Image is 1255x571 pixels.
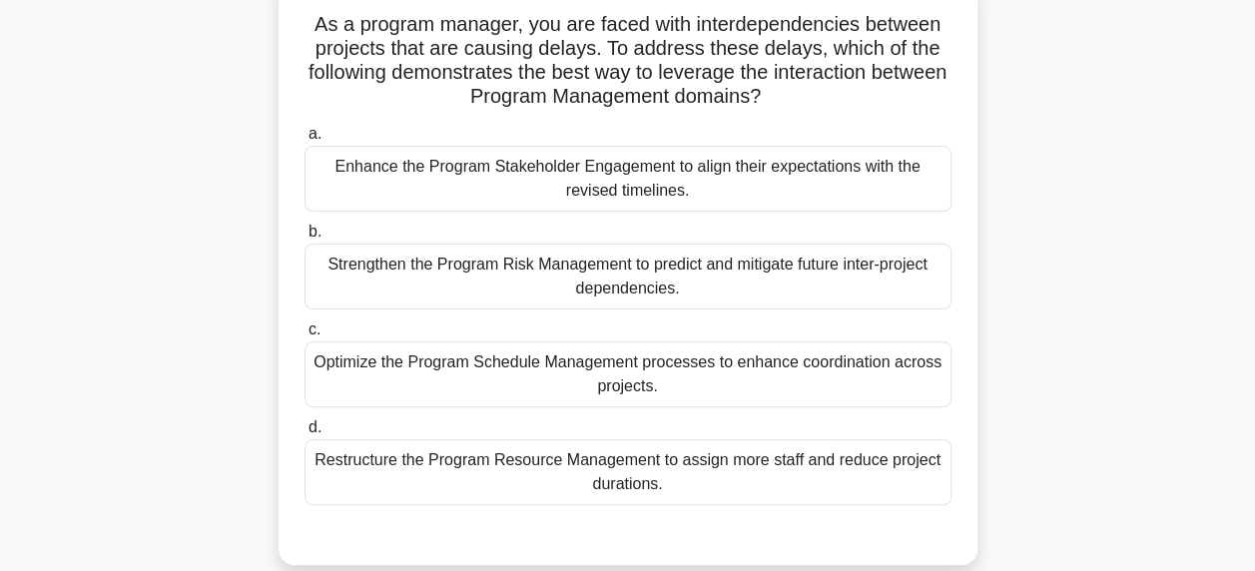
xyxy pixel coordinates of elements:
div: Restructure the Program Resource Management to assign more staff and reduce project durations. [305,439,951,505]
div: Optimize the Program Schedule Management processes to enhance coordination across projects. [305,341,951,407]
span: a. [309,125,321,142]
h5: As a program manager, you are faced with interdependencies between projects that are causing dela... [303,12,953,110]
div: Strengthen the Program Risk Management to predict and mitigate future inter-project dependencies. [305,244,951,309]
div: Enhance the Program Stakeholder Engagement to align their expectations with the revised timelines. [305,146,951,212]
span: b. [309,223,321,240]
span: d. [309,418,321,435]
span: c. [309,320,320,337]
